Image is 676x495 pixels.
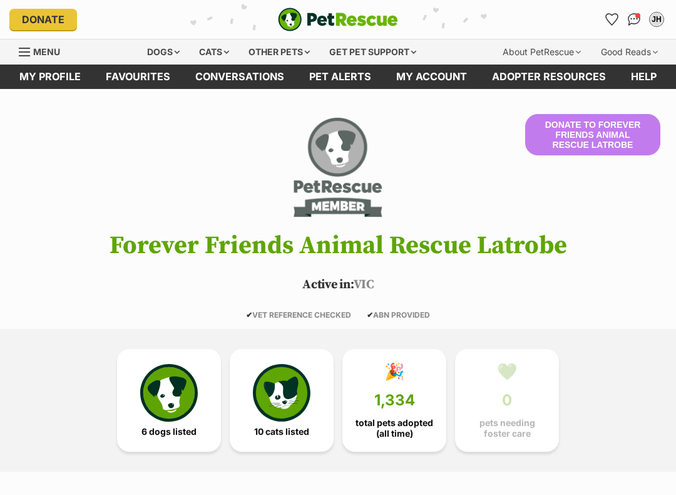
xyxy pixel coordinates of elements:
[297,65,384,89] a: Pet alerts
[624,9,644,29] a: Conversations
[93,65,183,89] a: Favourites
[374,392,415,409] span: 1,334
[246,310,351,320] span: VET REFERENCE CHECKED
[353,418,436,438] span: total pets adopted (all time)
[253,364,310,422] img: cat-icon-068c71abf8fe30c970a85cd354bc8e23425d12f6e8612795f06af48be43a487a.svg
[497,362,517,381] div: 💚
[183,65,297,89] a: conversations
[320,39,425,65] div: Get pet support
[141,427,197,437] span: 6 dogs listed
[618,65,669,89] a: Help
[190,39,238,65] div: Cats
[290,114,385,221] img: Forever Friends Animal Rescue Latrobe
[479,65,618,89] a: Adopter resources
[384,65,479,89] a: My account
[602,9,622,29] a: Favourites
[342,349,446,452] a: 🎉 1,334 total pets adopted (all time)
[367,310,430,320] span: ABN PROVIDED
[367,310,373,320] icon: ✔
[278,8,398,31] img: logo-e224e6f780fb5917bec1dbf3a21bbac754714ae5b6737aabdf751b685950b380.svg
[240,39,319,65] div: Other pets
[650,13,663,26] div: JH
[117,349,221,452] a: 6 dogs listed
[140,364,198,422] img: petrescue-icon-eee76f85a60ef55c4a1927667547b313a7c0e82042636edf73dce9c88f694885.svg
[246,310,252,320] icon: ✔
[302,277,353,293] span: Active in:
[384,362,404,381] div: 🎉
[494,39,590,65] div: About PetRescue
[647,9,667,29] button: My account
[602,9,667,29] ul: Account quick links
[254,427,309,437] span: 10 cats listed
[7,65,93,89] a: My profile
[230,349,334,452] a: 10 cats listed
[592,39,667,65] div: Good Reads
[19,39,69,62] a: Menu
[9,9,77,30] a: Donate
[525,114,660,155] button: Donate to Forever Friends Animal Rescue Latrobe
[466,418,548,438] span: pets needing foster care
[278,8,398,31] a: PetRescue
[455,349,559,452] a: 💚 0 pets needing foster care
[502,392,512,409] span: 0
[138,39,188,65] div: Dogs
[628,13,641,26] img: chat-41dd97257d64d25036548639549fe6c8038ab92f7586957e7f3b1b290dea8141.svg
[33,46,60,57] span: Menu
